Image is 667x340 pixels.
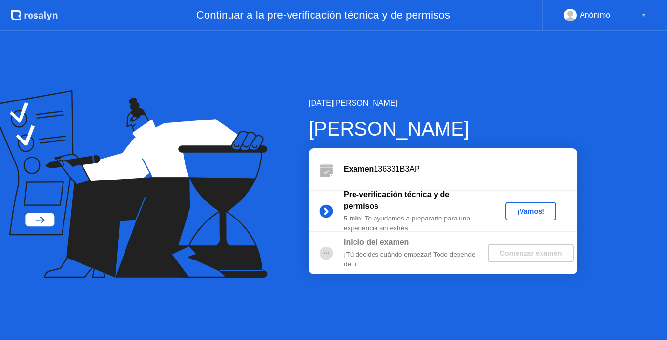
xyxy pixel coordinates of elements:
b: 5 min [344,215,361,222]
div: ¡Tú decides cuándo empezar! Todo depende de ti [344,250,484,270]
div: [PERSON_NAME] [309,114,577,143]
div: : Te ayudamos a prepararte para una experiencia sin estrés [344,214,484,234]
div: 136331B3AP [344,163,577,175]
div: Anónimo [580,9,610,21]
button: Comenzar examen [488,244,573,262]
b: Pre-verificación técnica y de permisos [344,190,449,210]
b: Examen [344,165,374,173]
div: Comenzar examen [492,249,569,257]
div: ▼ [641,9,646,21]
b: Inicio del examen [344,238,409,246]
div: [DATE][PERSON_NAME] [309,98,577,109]
div: ¡Vamos! [509,207,552,215]
button: ¡Vamos! [505,202,556,220]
